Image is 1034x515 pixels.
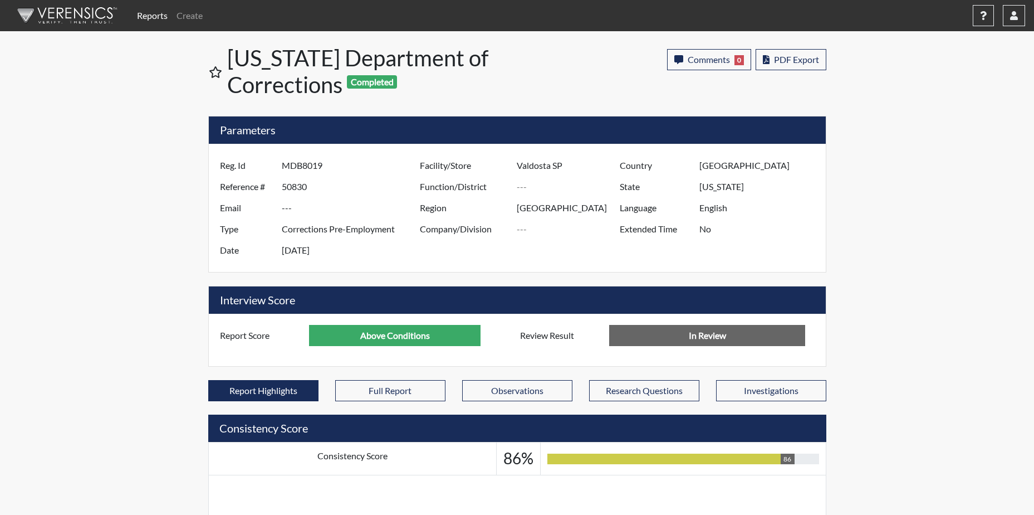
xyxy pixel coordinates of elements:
label: Language [611,197,699,218]
input: --- [309,325,481,346]
h5: Consistency Score [208,415,826,442]
input: --- [699,218,822,240]
h3: 86% [503,449,533,468]
input: --- [517,218,623,240]
button: Full Report [335,380,445,401]
button: Report Highlights [208,380,318,401]
label: Report Score [212,325,310,346]
input: --- [517,197,623,218]
h5: Interview Score [209,286,826,314]
button: Research Questions [589,380,699,401]
span: PDF Export [774,54,819,65]
label: Company/Division [411,218,517,240]
button: Investigations [716,380,826,401]
label: Email [212,197,282,218]
label: Date [212,240,282,261]
span: Completed [347,75,397,89]
td: Consistency Score [208,443,497,475]
input: --- [699,197,822,218]
input: --- [282,155,423,176]
input: --- [517,176,623,197]
div: 86 [781,454,794,464]
label: Reference # [212,176,282,197]
button: Observations [462,380,572,401]
span: Comments [688,54,730,65]
input: --- [699,155,822,176]
h5: Parameters [209,116,826,144]
input: --- [282,176,423,197]
label: Reg. Id [212,155,282,176]
label: Region [411,197,517,218]
label: Function/District [411,176,517,197]
a: Reports [133,4,172,27]
label: Extended Time [611,218,699,240]
input: --- [699,176,822,197]
input: --- [517,155,623,176]
input: No Decision [609,325,805,346]
button: Comments0 [667,49,751,70]
button: PDF Export [756,49,826,70]
label: Type [212,218,282,240]
label: Facility/Store [411,155,517,176]
label: State [611,176,699,197]
input: --- [282,218,423,240]
h1: [US_STATE] Department of Corrections [227,45,518,98]
a: Create [172,4,207,27]
span: 0 [734,55,744,65]
label: Country [611,155,699,176]
input: --- [282,197,423,218]
label: Review Result [512,325,610,346]
input: --- [282,240,423,261]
